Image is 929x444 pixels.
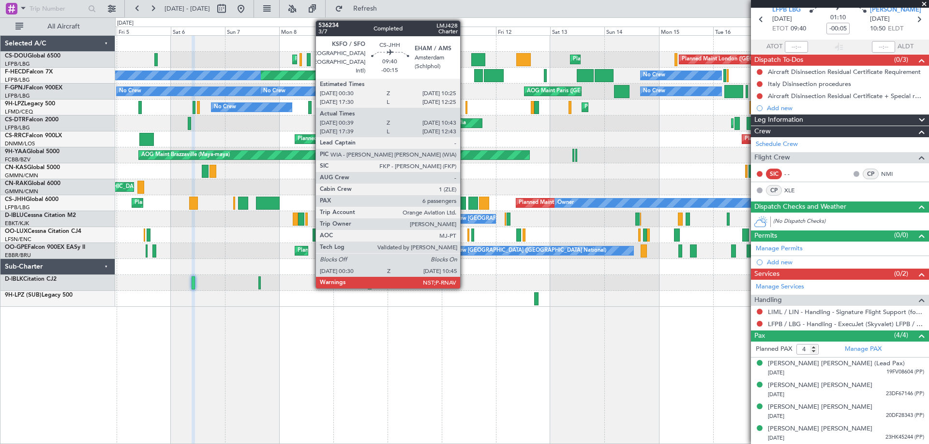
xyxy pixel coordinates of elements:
[845,344,882,354] a: Manage PAX
[171,27,225,35] div: Sat 6
[330,1,389,16] button: Refresh
[496,27,550,35] div: Fri 12
[768,369,784,376] span: [DATE]
[754,126,771,137] span: Crew
[11,19,105,34] button: All Aircraft
[772,24,788,34] span: ETOT
[754,269,779,280] span: Services
[5,292,73,298] a: 9H-LPZ (SUB)Legacy 500
[5,244,85,250] a: OO-GPEFalcon 900EX EASy II
[5,53,28,59] span: CS-DOU
[5,252,31,259] a: EBBR/BRU
[766,185,782,196] div: CP
[604,27,659,35] div: Sun 14
[165,4,210,13] span: [DATE] - [DATE]
[424,116,466,130] div: AOG Maint Sofia
[768,434,784,442] span: [DATE]
[768,381,872,390] div: [PERSON_NAME] [PERSON_NAME]
[5,156,30,163] a: FCBB/BZV
[768,68,921,76] div: Aircraft Disinsection Residual Certificate Requirement
[754,201,846,213] span: Dispatch Checks and Weather
[5,124,30,131] a: LFPB/LBG
[5,244,28,250] span: OO-GPE
[5,101,24,107] span: 9H-LPZ
[768,359,905,369] div: [PERSON_NAME] [PERSON_NAME] (Lead Pax)
[766,169,782,179] div: SIC
[886,368,924,376] span: 19FV08604 (PP)
[881,170,903,178] a: NMI
[333,27,388,35] div: Tue 9
[768,424,872,434] div: [PERSON_NAME] [PERSON_NAME]
[5,85,26,91] span: F-GPNJ
[5,101,55,107] a: 9H-LPZLegacy 500
[5,220,29,227] a: EBKT/KJK
[5,53,60,59] a: CS-DOUGlobal 6500
[225,27,279,35] div: Sun 7
[767,104,924,112] div: Add new
[863,169,879,179] div: CP
[659,27,713,35] div: Mon 15
[279,27,333,35] div: Mon 8
[5,181,28,186] span: CN-RAK
[768,413,784,420] span: [DATE]
[5,140,35,147] a: DNMM/LOS
[298,132,450,146] div: Planned Maint [GEOGRAPHIC_DATA] ([GEOGRAPHIC_DATA])
[5,76,30,84] a: LFPB/LBG
[5,133,26,139] span: CS-RRC
[768,308,924,316] a: LIML / LIN - Handling - Signature Flight Support (formely Prime Avn) LIML / LIN
[573,52,725,67] div: Planned Maint [GEOGRAPHIC_DATA] ([GEOGRAPHIC_DATA])
[894,230,908,240] span: (0/0)
[5,149,27,155] span: 9H-YAA
[888,24,903,34] span: ELDT
[785,41,808,53] input: --:--
[754,152,790,163] span: Flight Crew
[5,181,60,186] a: CN-RAKGlobal 6000
[830,13,846,23] span: 01:10
[30,1,85,16] input: Trip Number
[768,402,872,412] div: [PERSON_NAME] [PERSON_NAME]
[263,84,285,99] div: No Crew
[5,292,42,298] span: 9H-LPZ (SUB)
[5,92,30,100] a: LFPB/LBG
[870,14,890,24] span: [DATE]
[772,14,792,24] span: [DATE]
[885,433,924,442] span: 23HK45244 (PP)
[754,230,777,242] span: Permits
[894,330,908,340] span: (4/4)
[784,170,806,178] div: - -
[643,84,665,99] div: No Crew
[756,344,792,354] label: Planned PAX
[336,228,393,242] div: No Crew Nancy (Essey)
[5,165,27,171] span: CN-KAS
[791,24,806,34] span: 09:40
[119,84,141,99] div: No Crew
[5,108,33,115] a: LFMD/CEQ
[773,217,929,228] div: (No Dispatch Checks)
[784,186,806,195] a: XLE
[894,269,908,279] span: (0/2)
[5,149,60,155] a: 9H-YAAGlobal 5000
[756,140,798,149] a: Schedule Crew
[894,55,908,65] span: (0/3)
[519,196,671,210] div: Planned Maint [GEOGRAPHIC_DATA] ([GEOGRAPHIC_DATA])
[442,27,496,35] div: Thu 11
[870,24,885,34] span: 10:50
[5,69,26,75] span: F-HECD
[5,60,30,68] a: LFPB/LBG
[5,117,59,123] a: CS-DTRFalcon 2000
[5,276,23,282] span: D-IBLK
[5,165,60,171] a: CN-KASGlobal 5000
[5,85,62,91] a: F-GPNJFalcon 900EX
[870,5,921,15] span: [PERSON_NAME]
[768,320,924,328] a: LFPB / LBG - Handling - ExecuJet (Skyvalet) LFPB / LBG
[745,132,897,146] div: Planned Maint [GEOGRAPHIC_DATA] ([GEOGRAPHIC_DATA])
[5,197,26,202] span: CS-JHH
[5,69,53,75] a: F-HECDFalcon 7X
[754,330,765,342] span: Pax
[5,236,31,243] a: LFSN/ENC
[135,196,287,210] div: Planned Maint [GEOGRAPHIC_DATA] ([GEOGRAPHIC_DATA])
[444,212,606,226] div: No Crew [GEOGRAPHIC_DATA] ([GEOGRAPHIC_DATA] National)
[754,115,803,126] span: Leg Information
[345,5,386,12] span: Refresh
[886,390,924,398] span: 23DF67146 (PP)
